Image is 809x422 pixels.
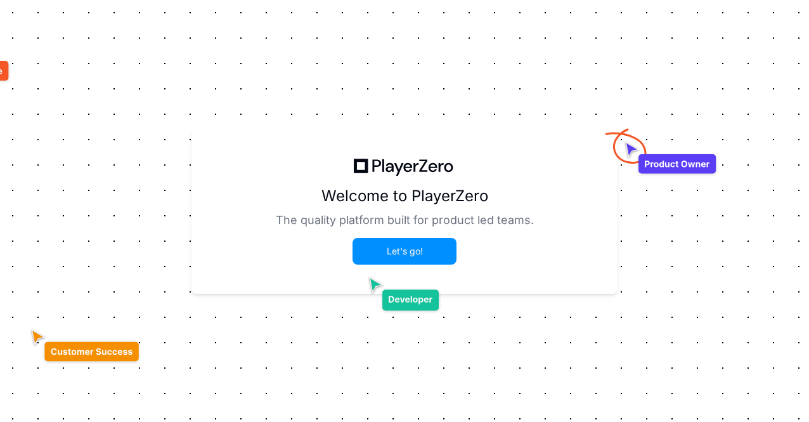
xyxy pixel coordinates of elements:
img: owner.svg [605,128,719,177]
button: Let's go! [354,239,455,263]
h1: Welcome to PlayerZero [321,186,488,206]
img: cs.svg [29,327,141,365]
h1: The quality platform built for product led teams. [276,211,534,229]
img: developer.svg [367,275,442,314]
